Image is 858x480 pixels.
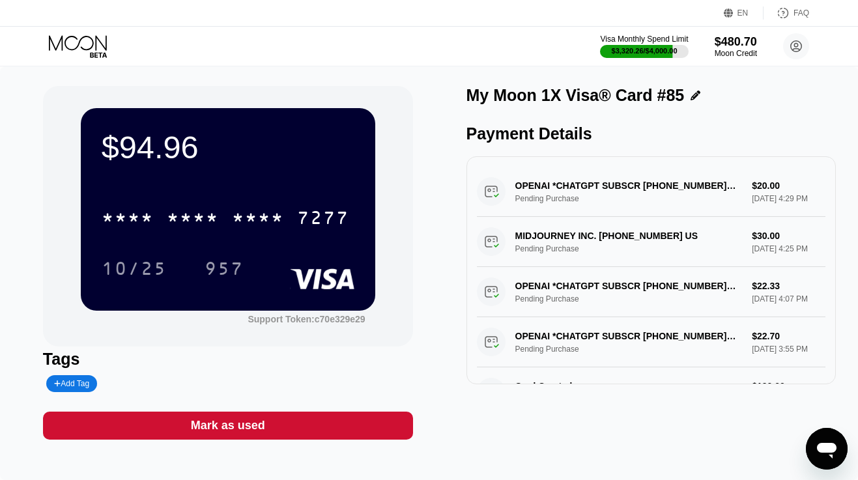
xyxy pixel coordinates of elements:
[600,35,688,44] div: Visa Monthly Spend Limit
[794,8,809,18] div: FAQ
[54,379,89,388] div: Add Tag
[466,86,685,105] div: My Moon 1X Visa® Card #85
[806,428,848,470] iframe: Кнопка запуска окна обмена сообщениями
[466,124,837,143] div: Payment Details
[715,49,757,58] div: Moon Credit
[102,260,167,281] div: 10/25
[205,260,244,281] div: 957
[764,7,809,20] div: FAQ
[715,35,757,49] div: $480.70
[737,8,749,18] div: EN
[248,314,365,324] div: Support Token: c70e329e29
[715,35,757,58] div: $480.70Moon Credit
[191,418,265,433] div: Mark as used
[248,314,365,324] div: Support Token:c70e329e29
[195,252,253,285] div: 957
[92,252,177,285] div: 10/25
[46,375,97,392] div: Add Tag
[724,7,764,20] div: EN
[600,35,688,58] div: Visa Monthly Spend Limit$3,320.26/$4,000.00
[43,412,413,440] div: Mark as used
[102,129,354,165] div: $94.96
[43,350,413,369] div: Tags
[297,209,349,230] div: 7277
[612,47,678,55] div: $3,320.26 / $4,000.00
